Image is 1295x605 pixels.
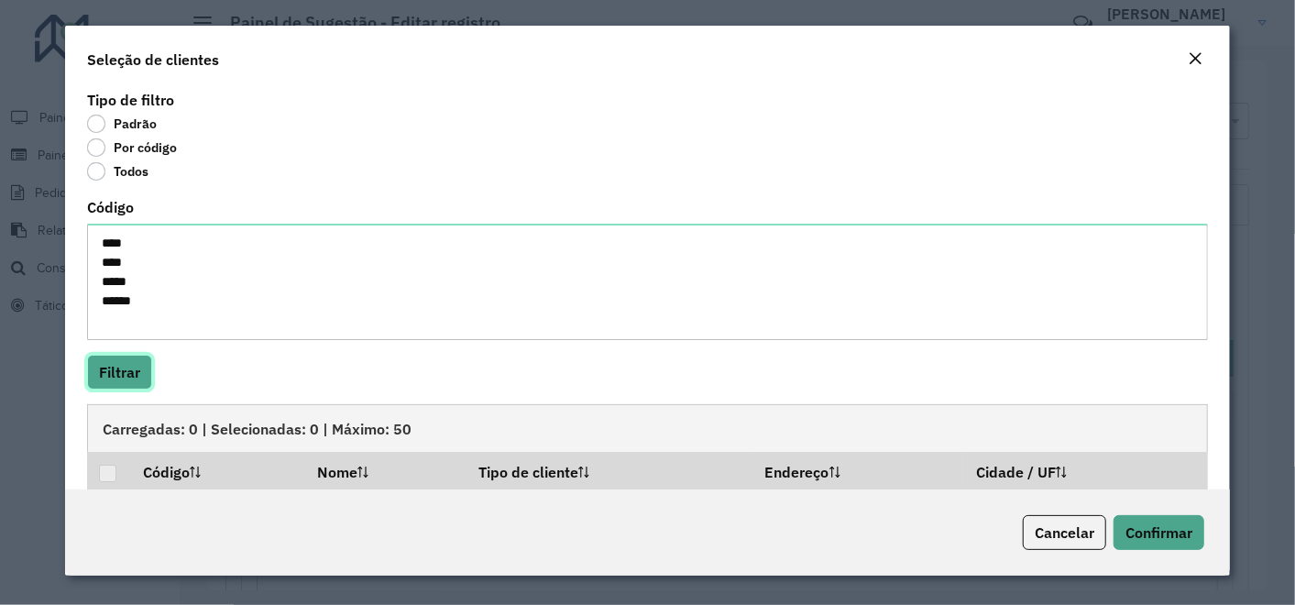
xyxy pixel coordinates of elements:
[1125,523,1192,542] span: Confirmar
[87,49,219,71] h4: Seleção de clientes
[87,89,174,111] label: Tipo de filtro
[1023,515,1106,550] button: Cancelar
[466,452,752,490] th: Tipo de cliente
[963,452,1207,490] th: Cidade / UF
[87,196,134,218] label: Código
[87,115,157,133] label: Padrão
[87,162,148,181] label: Todos
[752,452,964,490] th: Endereço
[1114,515,1204,550] button: Confirmar
[305,452,466,490] th: Nome
[87,138,177,157] label: Por código
[87,404,1209,452] div: Carregadas: 0 | Selecionadas: 0 | Máximo: 50
[1182,48,1208,71] button: Close
[130,452,304,490] th: Código
[87,355,152,390] button: Filtrar
[1035,523,1094,542] span: Cancelar
[1188,51,1202,66] em: Fechar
